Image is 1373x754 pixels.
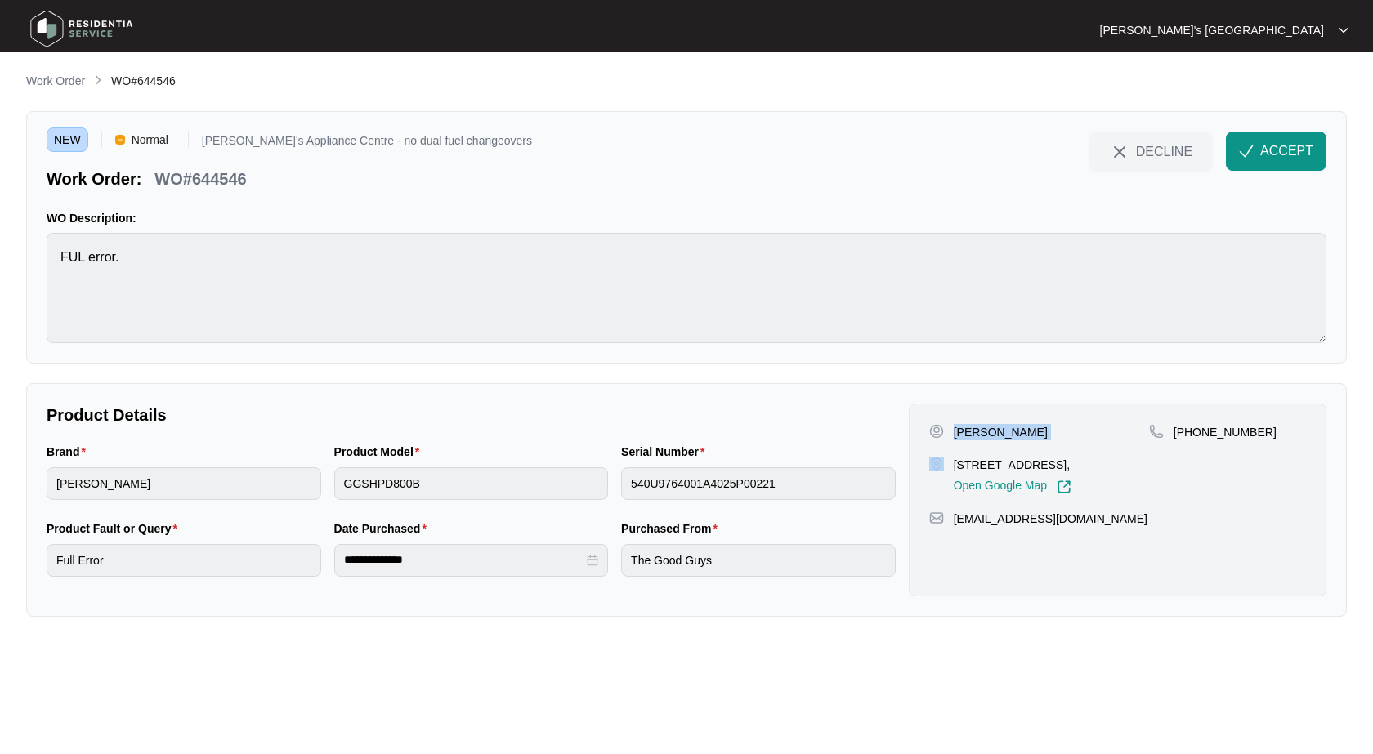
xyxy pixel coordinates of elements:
span: WO#644546 [111,74,176,87]
a: Work Order [23,73,88,91]
label: Product Model [334,444,427,460]
img: chevron-right [92,74,105,87]
label: Serial Number [621,444,711,460]
img: close-Icon [1110,142,1129,162]
img: map-pin [929,457,944,471]
input: Serial Number [621,467,896,500]
img: map-pin [1149,424,1164,439]
p: Work Order: [47,167,141,190]
input: Date Purchased [344,551,584,569]
img: dropdown arrow [1339,26,1348,34]
p: [STREET_ADDRESS], [954,457,1071,473]
img: Vercel Logo [115,135,125,145]
p: [PERSON_NAME]'s [GEOGRAPHIC_DATA] [1100,22,1324,38]
input: Brand [47,467,321,500]
a: Open Google Map [954,480,1071,494]
label: Brand [47,444,92,460]
input: Product Fault or Query [47,544,321,577]
label: Date Purchased [334,520,433,537]
label: Product Fault or Query [47,520,184,537]
p: WO#644546 [154,167,246,190]
button: close-IconDECLINE [1089,132,1213,171]
p: Work Order [26,73,85,89]
input: Purchased From [621,544,896,577]
span: NEW [47,127,88,152]
img: check-Icon [1239,144,1254,158]
img: user-pin [929,424,944,439]
p: [PHONE_NUMBER] [1174,424,1277,440]
img: residentia service logo [25,4,139,53]
p: Product Details [47,404,896,426]
button: check-IconACCEPT [1226,132,1326,171]
p: [PERSON_NAME] [954,424,1048,440]
span: ACCEPT [1260,141,1313,161]
span: Normal [125,127,175,152]
img: map-pin [929,511,944,525]
label: Purchased From [621,520,724,537]
img: Link-External [1057,480,1071,494]
input: Product Model [334,467,609,500]
textarea: FUL error. [47,233,1326,343]
span: DECLINE [1136,142,1192,160]
p: [PERSON_NAME]'s Appliance Centre - no dual fuel changeovers [202,135,532,152]
p: WO Description: [47,210,1326,226]
p: [EMAIL_ADDRESS][DOMAIN_NAME] [954,511,1147,527]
